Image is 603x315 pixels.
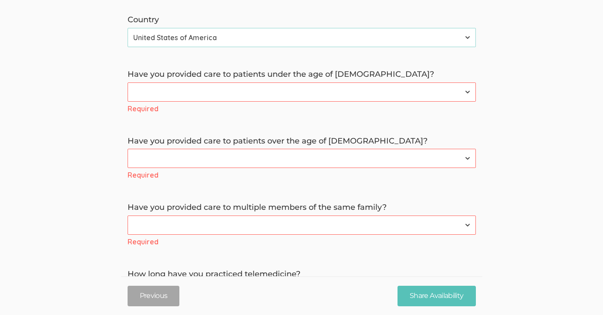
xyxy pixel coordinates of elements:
[128,269,476,280] label: How long have you practiced telemedicine?
[128,69,476,80] label: Have you provided care to patients under the age of [DEMOGRAPHIC_DATA]?
[128,286,180,306] button: Previous
[128,136,476,147] label: Have you provided care to patients over the age of [DEMOGRAPHIC_DATA]?
[128,170,476,180] div: Required
[398,286,475,306] input: Share Availability
[128,202,476,213] label: Have you provided care to multiple members of the same family?
[128,104,476,114] div: Required
[128,237,476,247] div: Required
[128,14,476,26] label: Country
